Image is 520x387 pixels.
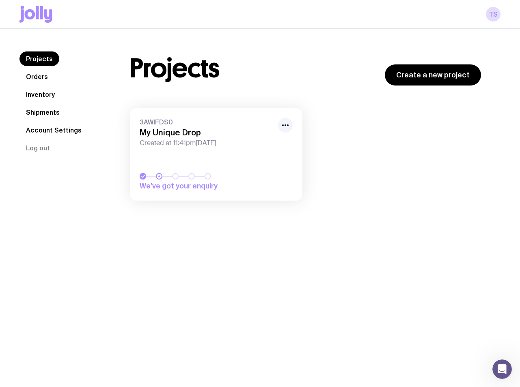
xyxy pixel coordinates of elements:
[492,359,512,379] iframe: Intercom live chat
[140,181,241,191] span: We’ve got your enquiry
[19,87,61,102] a: Inventory
[19,69,54,84] a: Orders
[385,64,481,86] a: Create a new project
[19,123,88,137] a: Account Settings
[19,141,56,155] button: Log out
[130,56,220,81] h1: Projects
[19,105,66,120] a: Shipments
[19,51,59,66] a: Projects
[140,139,273,147] span: Created at 11:41pm[DATE]
[140,128,273,137] h3: My Unique Drop
[486,7,501,21] a: TS
[140,118,273,126] span: 3AWIFDS0
[130,108,302,201] a: 3AWIFDS0My Unique DropCreated at 11:41pm[DATE]We’ve got your enquiry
